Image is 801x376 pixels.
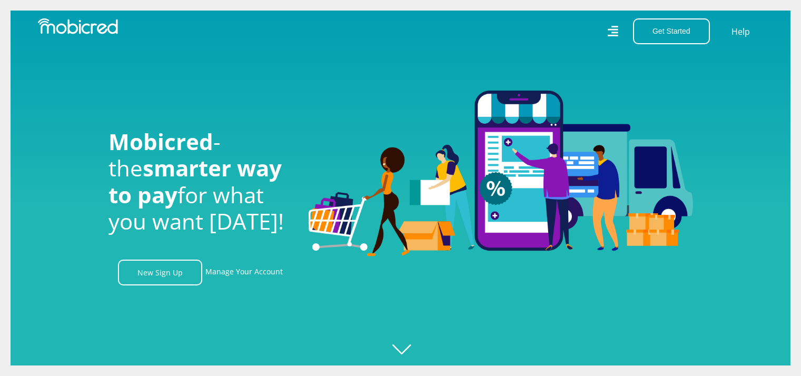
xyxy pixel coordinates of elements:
span: smarter way to pay [108,153,282,209]
h1: - the for what you want [DATE]! [108,128,293,235]
button: Get Started [633,18,710,44]
a: Manage Your Account [205,260,283,285]
img: Mobicred [38,18,118,34]
img: Welcome to Mobicred [309,91,693,257]
a: New Sign Up [118,260,202,285]
span: Mobicred [108,126,213,156]
a: Help [731,25,750,38]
